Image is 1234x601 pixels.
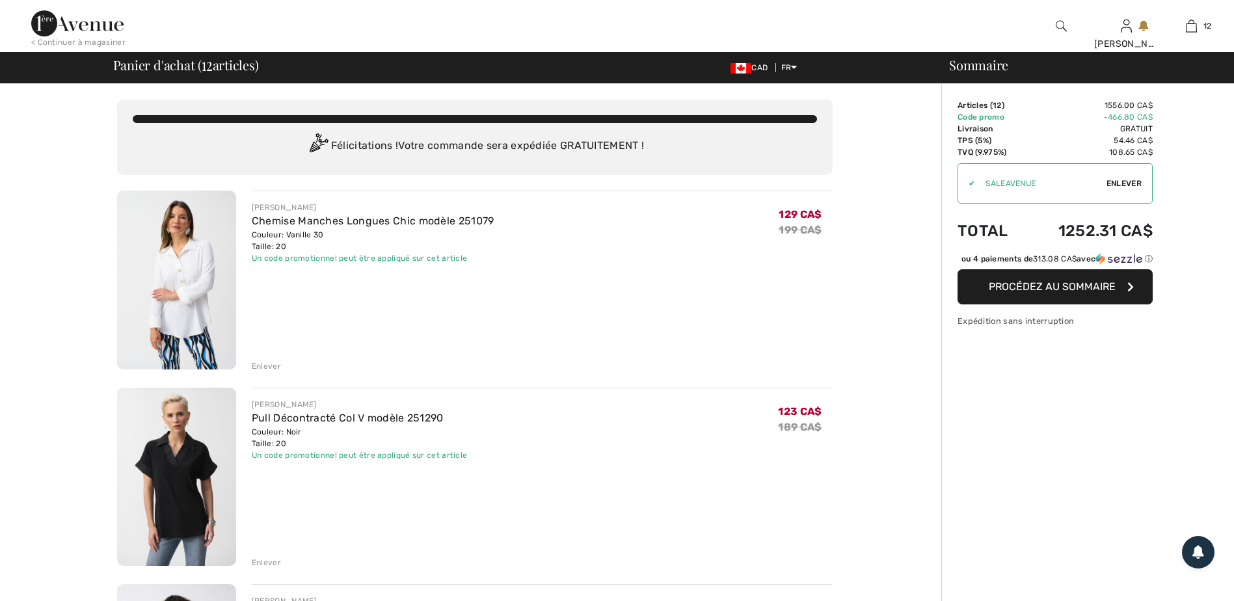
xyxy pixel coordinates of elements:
[778,421,822,433] s: 189 CA$
[958,269,1153,304] button: Procédez au sommaire
[31,10,124,36] img: 1ère Avenue
[961,253,1153,265] div: ou 4 paiements de avec
[779,224,822,236] s: 199 CA$
[1186,18,1197,34] img: Mon panier
[305,133,331,159] img: Congratulation2.svg
[1121,18,1132,34] img: Mes infos
[1107,178,1142,189] span: Enlever
[1033,254,1077,263] span: 313.08 CA$
[1121,20,1132,32] a: Se connecter
[202,55,213,72] span: 12
[1094,37,1158,51] div: [PERSON_NAME]
[252,215,494,227] a: Chemise Manches Longues Chic modèle 251079
[1025,135,1153,146] td: 54.46 CA$
[958,178,975,189] div: ✔
[958,209,1025,253] td: Total
[958,146,1025,158] td: TVQ (9.975%)
[958,123,1025,135] td: Livraison
[252,399,468,410] div: [PERSON_NAME]
[1025,209,1153,253] td: 1252.31 CA$
[133,133,817,159] div: Félicitations ! Votre commande sera expédiée GRATUITEMENT !
[958,111,1025,123] td: Code promo
[252,202,494,213] div: [PERSON_NAME]
[252,449,468,461] div: Un code promotionnel peut être appliqué sur cet article
[778,405,822,418] span: 123 CA$
[1095,253,1142,265] img: Sezzle
[1159,18,1223,34] a: 12
[252,557,281,568] div: Enlever
[958,100,1025,111] td: Articles ( )
[958,253,1153,269] div: ou 4 paiements de313.08 CA$avecSezzle Cliquez pour en savoir plus sur Sezzle
[1025,146,1153,158] td: 108.65 CA$
[117,388,236,567] img: Pull Décontracté Col V modèle 251290
[252,229,494,252] div: Couleur: Vanille 30 Taille: 20
[113,59,259,72] span: Panier d'achat ( articles)
[731,63,751,73] img: Canadian Dollar
[252,426,468,449] div: Couleur: Noir Taille: 20
[1025,123,1153,135] td: Gratuit
[31,36,126,48] div: < Continuer à magasiner
[731,63,773,72] span: CAD
[1025,111,1153,123] td: -466.80 CA$
[252,412,444,424] a: Pull Décontracté Col V modèle 251290
[993,101,1002,110] span: 12
[1203,20,1212,32] span: 12
[989,280,1116,293] span: Procédez au sommaire
[781,63,798,72] span: FR
[252,252,494,264] div: Un code promotionnel peut être appliqué sur cet article
[252,360,281,372] div: Enlever
[958,135,1025,146] td: TPS (5%)
[958,315,1153,327] div: Expédition sans interruption
[1025,100,1153,111] td: 1556.00 CA$
[779,208,822,220] span: 129 CA$
[975,164,1107,203] input: Code promo
[933,59,1226,72] div: Sommaire
[1056,18,1067,34] img: recherche
[117,191,236,369] img: Chemise Manches Longues Chic modèle 251079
